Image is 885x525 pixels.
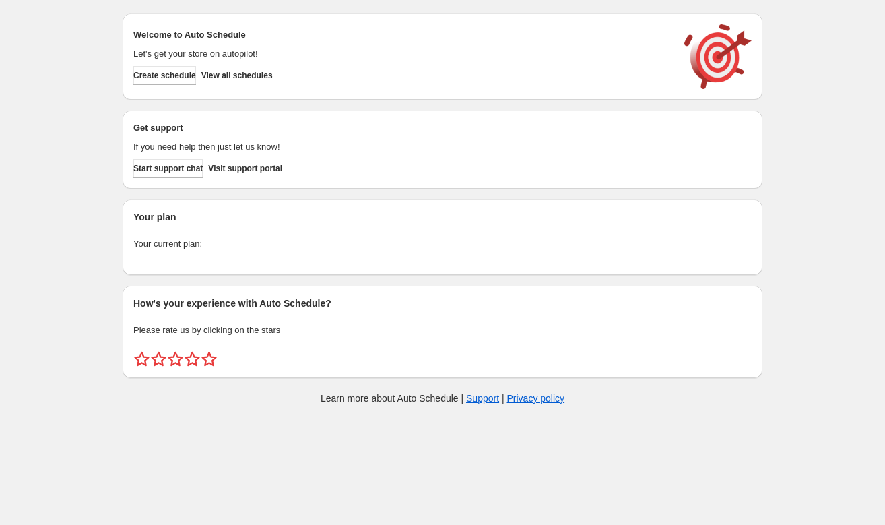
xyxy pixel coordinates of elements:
[208,163,282,174] span: Visit support portal
[133,297,752,310] h2: How's your experience with Auto Schedule?
[133,163,203,174] span: Start support chat
[133,47,671,61] p: Let's get your store on autopilot!
[133,323,752,337] p: Please rate us by clicking on the stars
[133,159,203,178] a: Start support chat
[201,70,273,81] span: View all schedules
[133,66,196,85] button: Create schedule
[208,159,282,178] a: Visit support portal
[133,140,671,154] p: If you need help then just let us know!
[466,393,499,404] a: Support
[507,393,565,404] a: Privacy policy
[201,66,273,85] button: View all schedules
[133,210,752,224] h2: Your plan
[133,28,671,42] h2: Welcome to Auto Schedule
[133,121,671,135] h2: Get support
[133,237,752,251] p: Your current plan:
[133,70,196,81] span: Create schedule
[321,392,564,405] p: Learn more about Auto Schedule | |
